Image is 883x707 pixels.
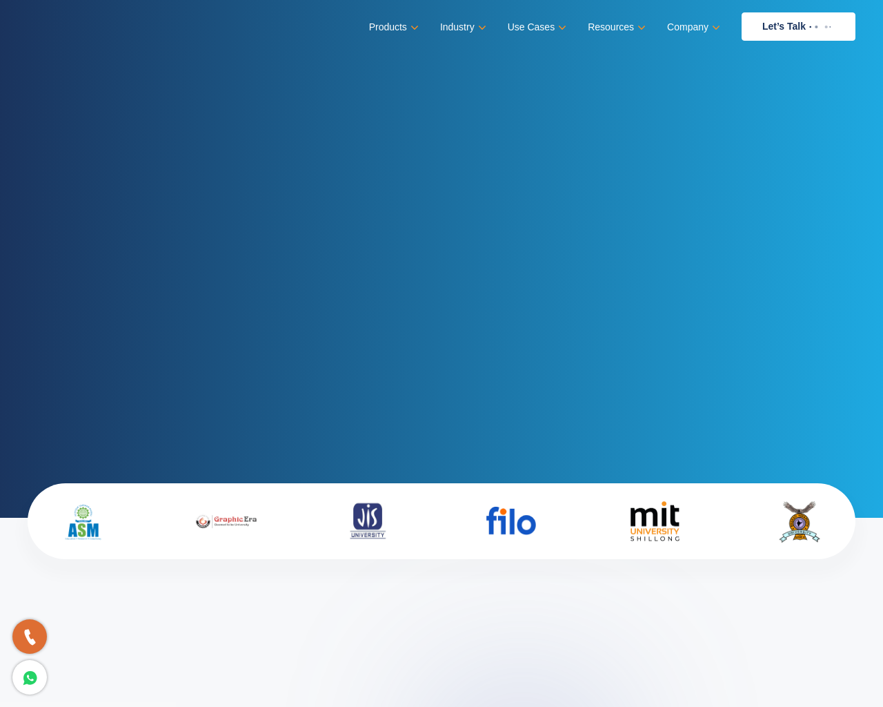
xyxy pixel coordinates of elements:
a: Company [667,17,717,37]
a: Resources [588,17,643,37]
a: Products [369,17,416,37]
a: Let’s Talk [742,12,855,41]
a: Industry [440,17,484,37]
a: Use Cases [508,17,564,37]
